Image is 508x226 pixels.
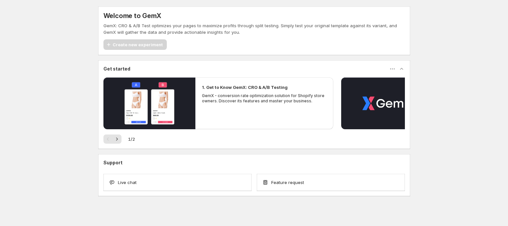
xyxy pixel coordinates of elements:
span: Feature request [271,179,304,186]
h2: 1. Get to Know GemX: CRO & A/B Testing [202,84,288,91]
span: 1 / 2 [128,136,135,142]
h5: Welcome to GemX [103,12,161,20]
p: GemX - conversion rate optimization solution for Shopify store owners. Discover its features and ... [202,93,327,104]
h3: Support [103,159,122,166]
span: Live chat [118,179,137,186]
h3: Get started [103,66,130,72]
p: GemX: CRO & A/B Test optimizes your pages to maximize profits through split testing. Simply test ... [103,22,405,35]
